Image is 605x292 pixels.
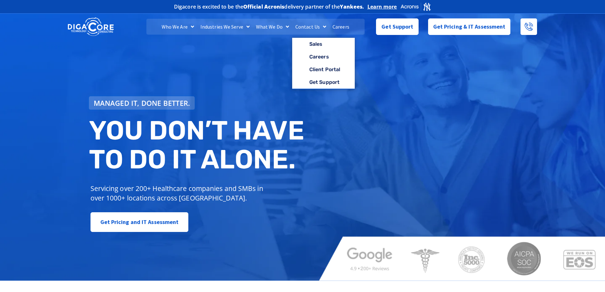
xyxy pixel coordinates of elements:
a: Who We Are [158,19,197,35]
a: Industries We Serve [197,19,253,35]
span: Get Pricing & IT Assessment [433,20,506,33]
span: Get Support [381,20,413,33]
a: Careers [329,19,353,35]
b: Official Acronis [243,3,285,10]
a: Client Portal [292,63,355,76]
a: Managed IT, done better. [89,96,195,110]
a: Contact Us [292,19,329,35]
ul: Contact Us [292,38,355,89]
a: Get Pricing and IT Assessment [91,212,189,232]
a: Sales [292,38,355,51]
b: Yankees. [340,3,364,10]
a: Get Pricing & IT Assessment [428,18,511,35]
a: Learn more [367,3,397,10]
a: What We Do [253,19,292,35]
a: Careers [292,51,355,63]
img: Acronis [400,2,431,11]
nav: Menu [146,19,364,35]
img: DigaCore Technology Consulting [68,17,114,37]
span: Managed IT, done better. [94,99,190,106]
a: Get Support [376,18,418,35]
h2: Digacore is excited to be the delivery partner of the [174,4,364,9]
h2: You don’t have to do IT alone. [89,116,307,174]
a: Get Support [292,76,355,89]
span: Get Pricing and IT Assessment [100,216,179,228]
p: Servicing over 200+ Healthcare companies and SMBs in over 1000+ locations across [GEOGRAPHIC_DATA]. [91,184,268,203]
